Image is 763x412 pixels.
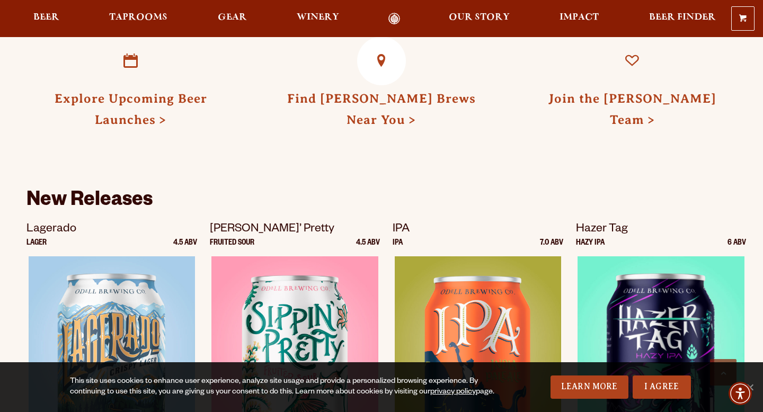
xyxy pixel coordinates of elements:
div: Accessibility Menu [729,382,752,405]
h3: New Releases [26,188,737,220]
a: Scroll to top [710,359,737,386]
p: Hazy IPA [576,239,605,256]
span: Impact [560,13,599,22]
p: 6 ABV [727,239,746,256]
a: Find [PERSON_NAME] BrewsNear You [287,92,476,127]
a: Explore Upcoming Beer Launches [55,92,207,127]
a: Learn More [551,375,628,399]
span: Beer [33,13,59,22]
a: Odell Home [375,13,414,25]
a: Gear [211,13,254,25]
p: 7.0 ABV [540,239,563,256]
a: Join the [PERSON_NAME] Team [548,92,716,127]
p: [PERSON_NAME]’ Pretty [210,220,380,239]
a: Taprooms [102,13,174,25]
span: Our Story [449,13,510,22]
span: Taprooms [109,13,167,22]
a: Our Story [442,13,517,25]
p: 4.5 ABV [173,239,197,256]
a: Explore Upcoming Beer Launches [107,37,155,85]
a: Beer Finder [642,13,723,25]
span: Beer Finder [649,13,716,22]
p: Fruited Sour [210,239,254,256]
p: Lagerado [26,220,197,239]
a: Winery [290,13,346,25]
a: Find Odell Brews Near You [357,37,406,85]
a: privacy policy [430,388,476,397]
div: This site uses cookies to enhance user experience, analyze site usage and provide a personalized ... [70,377,496,398]
p: Hazer Tag [576,220,747,239]
span: Winery [297,13,339,22]
p: 4.5 ABV [356,239,380,256]
a: Impact [553,13,606,25]
p: Lager [26,239,47,256]
p: IPA [393,220,563,239]
span: Gear [218,13,247,22]
a: Beer [26,13,66,25]
a: I Agree [633,375,691,399]
a: Join the Odell Team [608,37,656,85]
p: IPA [393,239,403,256]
